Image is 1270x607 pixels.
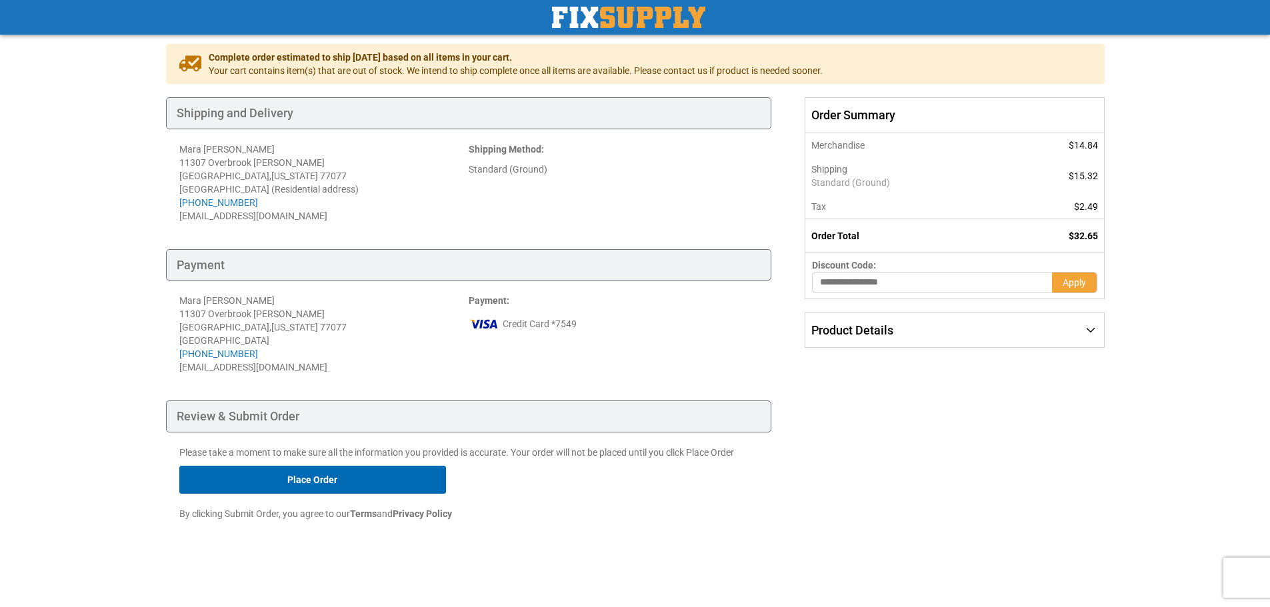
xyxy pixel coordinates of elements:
[1074,201,1098,212] span: $2.49
[209,51,823,64] span: Complete order estimated to ship [DATE] based on all items in your cart.
[179,143,469,223] address: Mara [PERSON_NAME] 11307 Overbrook [PERSON_NAME] [GEOGRAPHIC_DATA] , 77077 [GEOGRAPHIC_DATA] (Res...
[179,211,327,221] span: [EMAIL_ADDRESS][DOMAIN_NAME]
[1069,171,1098,181] span: $15.32
[179,197,258,208] a: [PHONE_NUMBER]
[811,164,847,175] span: Shipping
[469,314,499,334] img: vi.png
[811,176,1003,189] span: Standard (Ground)
[393,508,452,519] strong: Privacy Policy
[179,466,446,494] button: Place Order
[811,231,859,241] strong: Order Total
[805,97,1104,133] span: Order Summary
[805,133,1010,157] th: Merchandise
[812,260,876,271] span: Discount Code:
[179,348,258,359] a: [PHONE_NUMBER]
[179,294,469,360] div: Mara [PERSON_NAME] 11307 Overbrook [PERSON_NAME] [GEOGRAPHIC_DATA] , 77077 [GEOGRAPHIC_DATA]
[469,144,541,155] span: Shipping Method
[179,362,327,372] span: [EMAIL_ADDRESS][DOMAIN_NAME]
[179,446,759,459] p: Please take a moment to make sure all the information you provided is accurate. Your order will n...
[209,64,823,77] span: Your cart contains item(s) that are out of stock. We intend to ship complete once all items are a...
[271,171,318,181] span: [US_STATE]
[552,7,705,28] a: store logo
[469,295,509,306] strong: :
[179,507,759,520] p: By clicking Submit Order, you agree to our and
[1052,272,1097,293] button: Apply
[469,163,758,176] div: Standard (Ground)
[811,323,893,337] span: Product Details
[166,249,772,281] div: Payment
[271,322,318,332] span: [US_STATE]
[805,195,1010,219] th: Tax
[1069,140,1098,151] span: $14.84
[1063,277,1086,288] span: Apply
[469,295,507,306] span: Payment
[1069,231,1098,241] span: $32.65
[552,7,705,28] img: Fix Industrial Supply
[166,97,772,129] div: Shipping and Delivery
[469,144,544,155] strong: :
[166,400,772,432] div: Review & Submit Order
[469,314,758,334] div: Credit Card *7549
[350,508,377,519] strong: Terms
